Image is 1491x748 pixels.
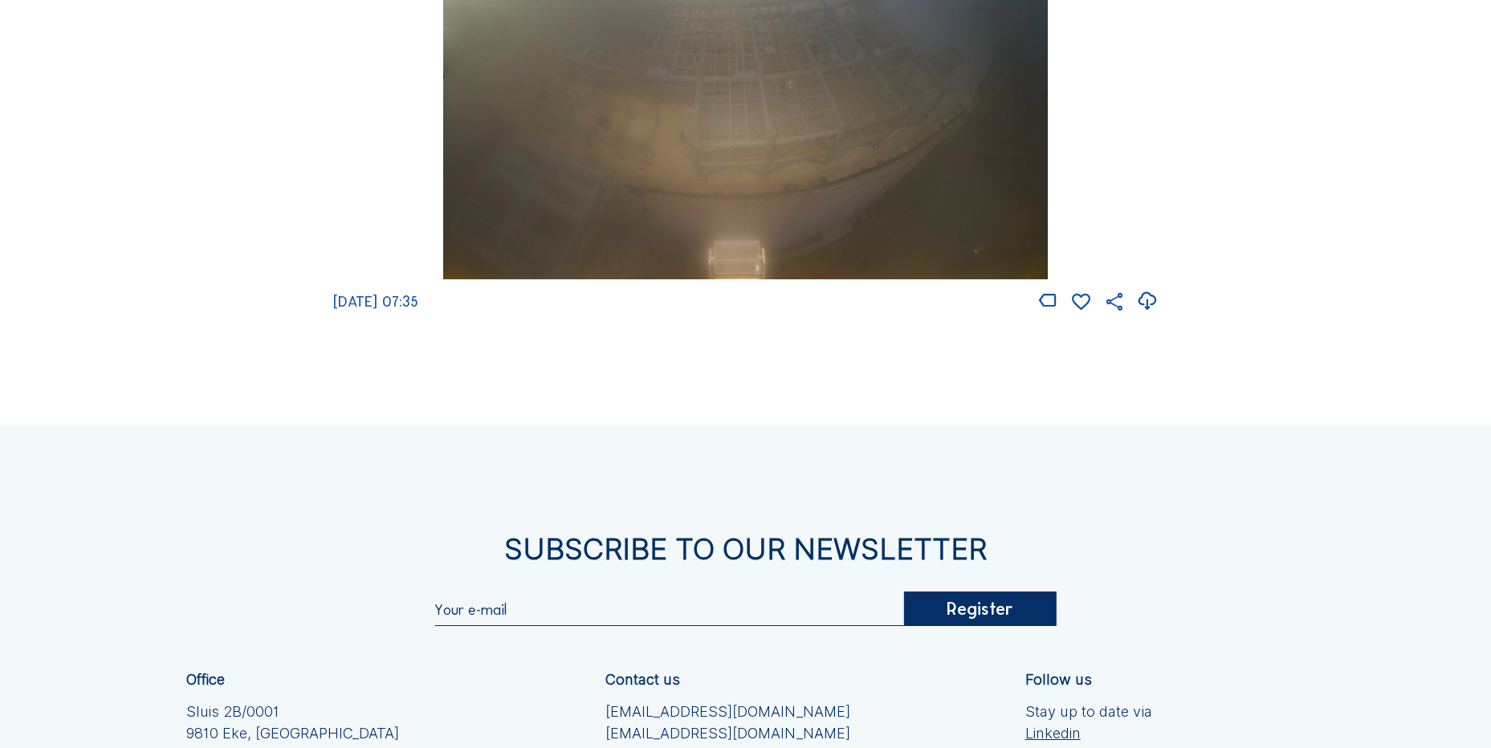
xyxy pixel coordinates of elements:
div: Office [186,673,225,687]
a: [EMAIL_ADDRESS][DOMAIN_NAME] [605,701,850,722]
div: Follow us [1025,673,1092,687]
div: Subscribe to our newsletter [186,535,1305,563]
a: [EMAIL_ADDRESS][DOMAIN_NAME] [605,722,850,744]
span: [DATE] 07:35 [333,293,418,311]
div: Contact us [605,673,680,687]
input: Your e-mail [434,601,904,619]
div: Register [904,591,1056,627]
a: Linkedin [1025,722,1152,744]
